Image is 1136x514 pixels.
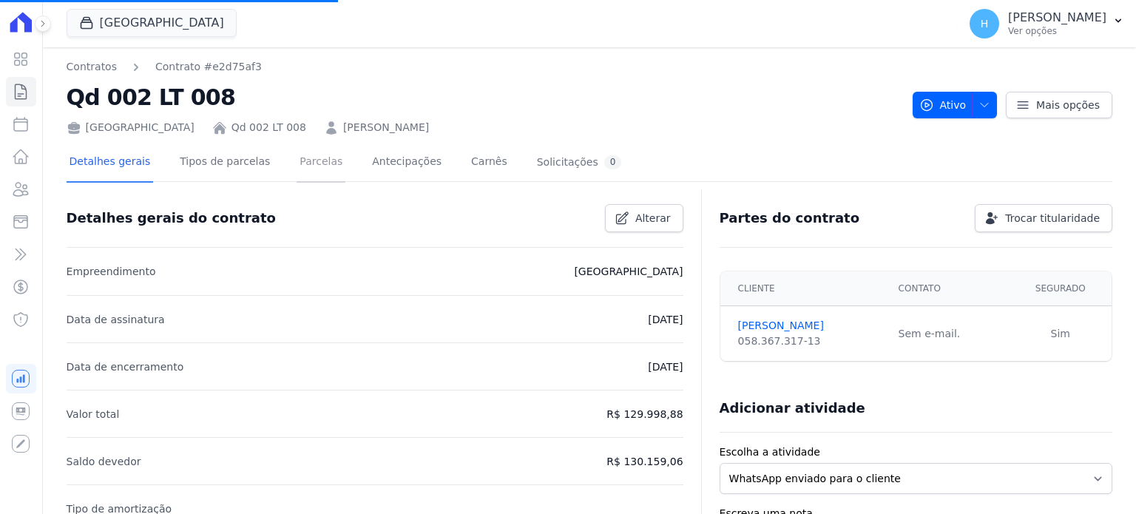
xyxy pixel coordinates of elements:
[738,334,881,349] div: 058.367.317-13
[574,263,683,280] p: [GEOGRAPHIC_DATA]
[1005,211,1100,226] span: Trocar titularidade
[738,318,881,334] a: [PERSON_NAME]
[606,453,683,470] p: R$ 130.159,06
[1008,25,1106,37] p: Ver opções
[155,59,262,75] a: Contrato #e2d75af3
[468,143,510,183] a: Carnês
[1006,92,1112,118] a: Mais opções
[919,92,967,118] span: Ativo
[720,209,860,227] h3: Partes do contrato
[297,143,345,183] a: Parcelas
[67,59,117,75] a: Contratos
[67,9,237,37] button: [GEOGRAPHIC_DATA]
[537,155,622,169] div: Solicitações
[67,405,120,423] p: Valor total
[975,204,1112,232] a: Trocar titularidade
[67,59,262,75] nav: Breadcrumb
[890,306,1010,362] td: Sem e-mail.
[635,211,671,226] span: Alterar
[177,143,273,183] a: Tipos de parcelas
[369,143,444,183] a: Antecipações
[231,120,306,135] a: Qd 002 LT 008
[648,311,683,328] p: [DATE]
[720,444,1112,460] label: Escolha a atividade
[67,81,901,114] h2: Qd 002 LT 008
[67,453,141,470] p: Saldo devedor
[1010,306,1112,362] td: Sim
[890,271,1010,306] th: Contato
[648,358,683,376] p: [DATE]
[67,143,154,183] a: Detalhes gerais
[1010,271,1112,306] th: Segurado
[913,92,998,118] button: Ativo
[67,311,165,328] p: Data de assinatura
[605,204,683,232] a: Alterar
[720,399,865,417] h3: Adicionar atividade
[1036,98,1100,112] span: Mais opções
[958,3,1136,44] button: H [PERSON_NAME] Ver opções
[1008,10,1106,25] p: [PERSON_NAME]
[604,155,622,169] div: 0
[534,143,625,183] a: Solicitações0
[67,358,184,376] p: Data de encerramento
[67,120,195,135] div: [GEOGRAPHIC_DATA]
[67,59,901,75] nav: Breadcrumb
[343,120,429,135] a: [PERSON_NAME]
[67,209,276,227] h3: Detalhes gerais do contrato
[981,18,989,29] span: H
[606,405,683,423] p: R$ 129.998,88
[720,271,890,306] th: Cliente
[67,263,156,280] p: Empreendimento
